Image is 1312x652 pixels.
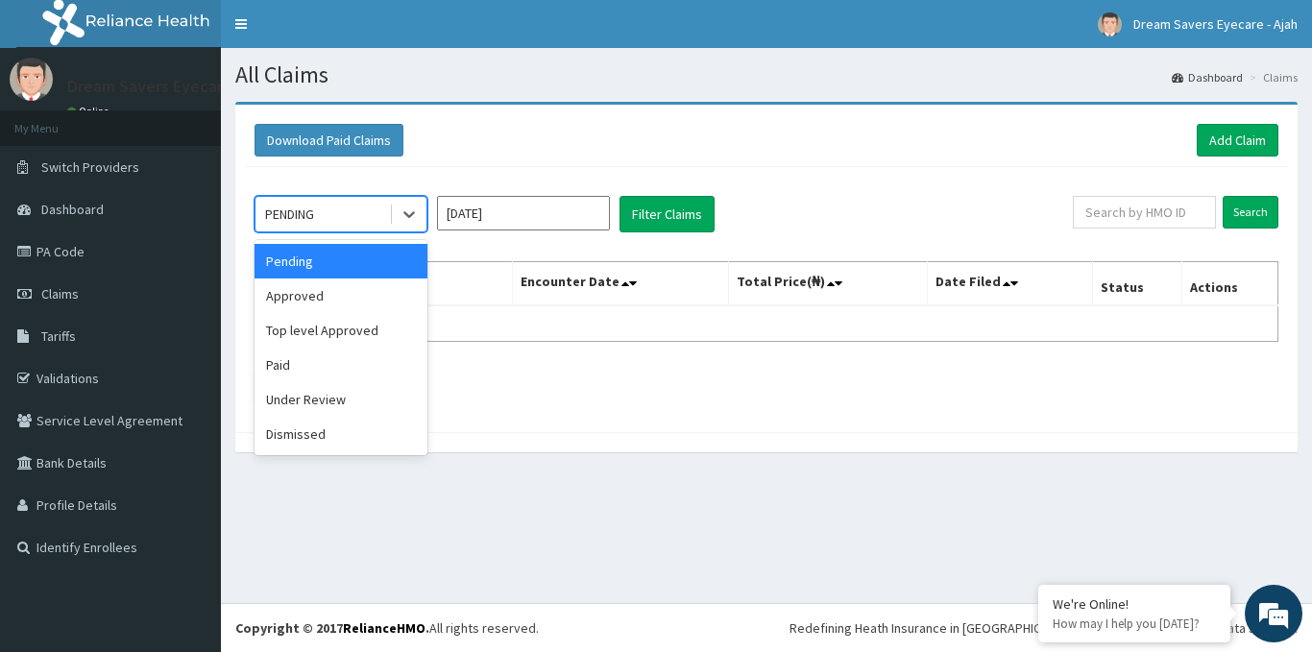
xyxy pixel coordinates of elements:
strong: Copyright © 2017 . [235,619,429,637]
span: Dream Savers Eyecare - Ajah [1133,15,1298,33]
div: Chat with us now [100,108,323,133]
th: Total Price(₦) [728,262,928,306]
div: Dismissed [255,417,427,451]
div: Top level Approved [255,313,427,348]
input: Search [1223,196,1278,229]
span: Claims [41,285,79,302]
p: How may I help you today? [1053,616,1216,632]
input: Search by HMO ID [1073,196,1216,229]
div: Minimize live chat window [315,10,361,56]
button: Filter Claims [620,196,715,232]
a: RelianceHMO [343,619,425,637]
span: Tariffs [41,327,76,345]
th: Status [1093,262,1182,306]
span: We're online! [111,201,265,395]
div: PENDING [265,205,314,224]
th: Actions [1181,262,1277,306]
p: Dream Savers Eyecare - Ajah [67,78,278,95]
div: We're Online! [1053,595,1216,613]
div: Paid [255,348,427,382]
a: Online [67,105,113,118]
a: Add Claim [1197,124,1278,157]
textarea: Type your message and hit 'Enter' [10,442,366,509]
div: Pending [255,244,427,278]
th: Encounter Date [513,262,728,306]
h1: All Claims [235,62,1298,87]
span: Dashboard [41,201,104,218]
img: d_794563401_company_1708531726252_794563401 [36,96,78,144]
a: Dashboard [1172,69,1243,85]
span: Switch Providers [41,158,139,176]
img: User Image [1098,12,1122,36]
li: Claims [1245,69,1298,85]
div: Approved [255,278,427,313]
th: Date Filed [928,262,1093,306]
footer: All rights reserved. [221,603,1312,652]
img: User Image [10,58,53,101]
input: Select Month and Year [437,196,610,230]
button: Download Paid Claims [255,124,403,157]
div: Redefining Heath Insurance in [GEOGRAPHIC_DATA] using Telemedicine and Data Science! [790,618,1298,638]
div: Under Review [255,382,427,417]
